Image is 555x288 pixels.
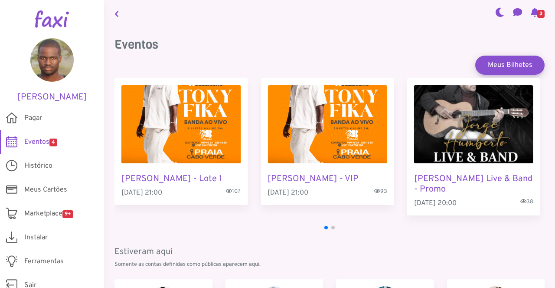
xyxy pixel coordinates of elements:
div: 3 / 4 [261,78,394,205]
span: 93 [374,188,387,196]
h5: [PERSON_NAME] - VIP [268,174,387,184]
span: 4 [49,139,57,146]
span: Pagar [24,113,42,123]
p: [DATE] 20:00 [414,198,533,209]
span: 107 [226,188,241,196]
img: Jorge Humberto Live & Band - Promo [414,85,533,163]
img: TONY FIKA - VIP [268,85,387,163]
img: TONY FIKA - Lote 1 [121,85,241,163]
h5: [PERSON_NAME] Live & Band - Promo [414,174,533,195]
span: Go to slide 2 [331,226,335,229]
p: Somente as contas definidas como públicas aparecem aqui. [114,261,545,269]
span: 9+ [62,210,73,218]
span: Histórico [24,161,52,171]
div: 2 / 4 [114,78,248,205]
h5: Estiveram aqui [114,247,545,257]
span: Instalar [24,232,48,243]
span: Eventos [24,137,57,147]
p: [DATE] 21:00 [268,188,387,198]
h5: [PERSON_NAME] [13,92,91,103]
span: Meus Cartões [24,185,67,195]
span: Go to slide 1 [324,226,328,229]
a: Jorge Humberto Live & Band - Promo [PERSON_NAME] Live & Band - Promo [DATE] 20:0038 [407,78,540,215]
a: TONY FIKA - Lote 1 [PERSON_NAME] - Lote 1 [DATE] 21:00107 [114,78,248,205]
h5: [PERSON_NAME] - Lote 1 [121,174,241,184]
a: TONY FIKA - VIP [PERSON_NAME] - VIP [DATE] 21:0093 [261,78,394,205]
a: Meus Bilhetes [475,56,545,75]
span: 38 [520,198,533,206]
p: [DATE] 21:00 [121,188,241,198]
span: Ferramentas [24,256,64,267]
div: 4 / 4 [407,78,540,215]
span: Marketplace [24,209,73,219]
a: [PERSON_NAME] [13,38,91,103]
h3: Eventos [114,37,545,52]
span: 3 [537,10,545,18]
